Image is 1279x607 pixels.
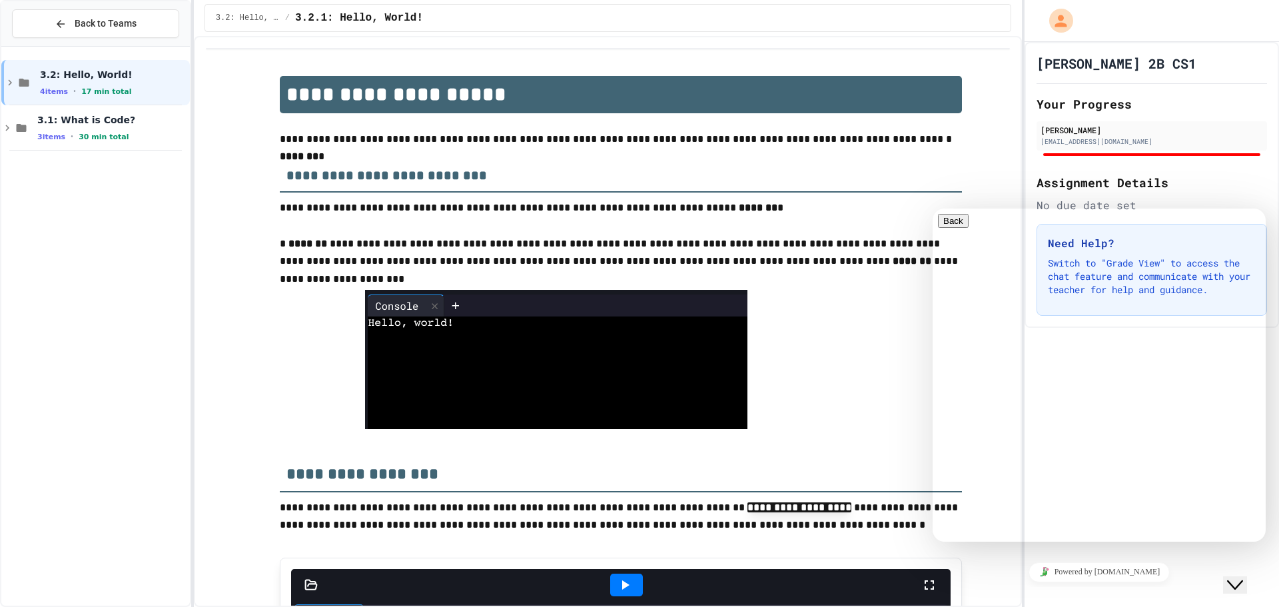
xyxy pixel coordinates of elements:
div: No due date set [1037,197,1267,213]
span: 3.1: What is Code? [37,114,187,126]
div: [EMAIL_ADDRESS][DOMAIN_NAME] [1041,137,1263,147]
button: Back to Teams [12,9,179,38]
span: 3 items [37,133,65,141]
h2: Your Progress [1037,95,1267,113]
iframe: chat widget [933,557,1266,587]
span: • [71,131,73,142]
span: 3.2.1: Hello, World! [295,10,423,26]
span: 3.2: Hello, World! [216,13,280,23]
div: [PERSON_NAME] [1041,124,1263,136]
div: My Account [1035,5,1076,36]
span: 4 items [40,87,68,96]
span: 30 min total [79,133,129,141]
span: 3.2: Hello, World! [40,69,187,81]
span: / [285,13,290,23]
h1: [PERSON_NAME] 2B CS1 [1037,54,1196,73]
iframe: chat widget [1223,554,1266,594]
h2: Assignment Details [1037,173,1267,192]
span: Back to Teams [75,17,137,31]
span: • [73,86,76,97]
span: 17 min total [81,87,131,96]
iframe: chat widget [933,209,1266,542]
